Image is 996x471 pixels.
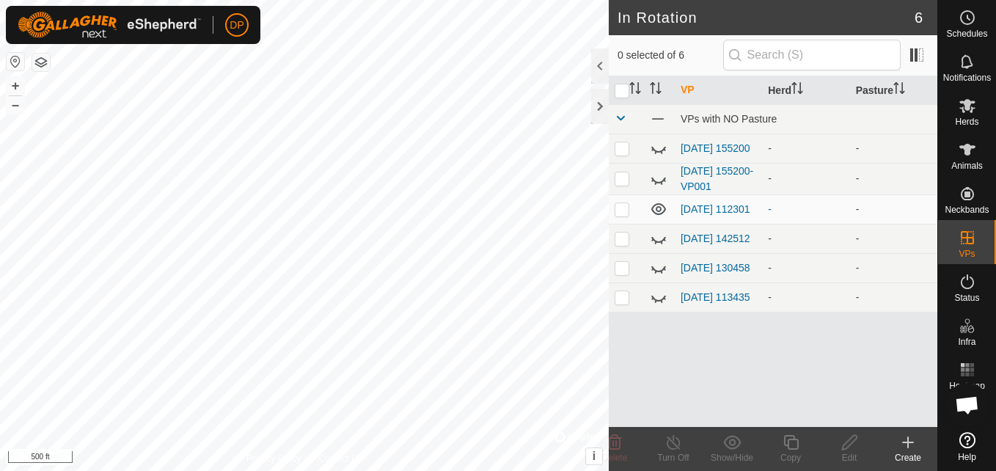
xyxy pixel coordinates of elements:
[791,84,803,96] p-sorticon: Activate to sort
[850,76,937,105] th: Pasture
[958,453,976,461] span: Help
[681,233,750,244] a: [DATE] 142512
[703,451,761,464] div: Show/Hide
[586,448,602,464] button: i
[958,337,975,346] span: Infra
[650,84,662,96] p-sorticon: Activate to sort
[893,84,905,96] p-sorticon: Activate to sort
[768,260,843,276] div: -
[945,205,989,214] span: Neckbands
[593,450,596,462] span: i
[7,77,24,95] button: +
[768,171,843,186] div: -
[768,141,843,156] div: -
[681,113,931,125] div: VPs with NO Pasture
[7,53,24,70] button: Reset Map
[18,12,201,38] img: Gallagher Logo
[946,29,987,38] span: Schedules
[938,426,996,467] a: Help
[723,40,901,70] input: Search (S)
[951,161,983,170] span: Animals
[879,451,937,464] div: Create
[762,76,849,105] th: Herd
[230,18,243,33] span: DP
[850,194,937,224] td: -
[768,290,843,305] div: -
[850,134,937,163] td: -
[681,142,750,154] a: [DATE] 155200
[850,163,937,194] td: -
[644,451,703,464] div: Turn Off
[850,253,937,282] td: -
[681,291,750,303] a: [DATE] 113435
[246,452,301,465] a: Privacy Policy
[681,262,750,274] a: [DATE] 130458
[618,9,915,26] h2: In Rotation
[768,231,843,247] div: -
[681,165,753,192] a: [DATE] 155200-VP001
[945,383,989,427] div: Open chat
[761,451,820,464] div: Copy
[850,282,937,312] td: -
[629,84,641,96] p-sorticon: Activate to sort
[949,381,985,390] span: Heatmap
[32,54,50,71] button: Map Layers
[7,96,24,114] button: –
[618,48,723,63] span: 0 selected of 6
[681,203,750,215] a: [DATE] 112301
[768,202,843,217] div: -
[943,73,991,82] span: Notifications
[602,453,628,463] span: Delete
[319,452,362,465] a: Contact Us
[959,249,975,258] span: VPs
[850,224,937,253] td: -
[820,451,879,464] div: Edit
[915,7,923,29] span: 6
[675,76,762,105] th: VP
[955,117,978,126] span: Herds
[954,293,979,302] span: Status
